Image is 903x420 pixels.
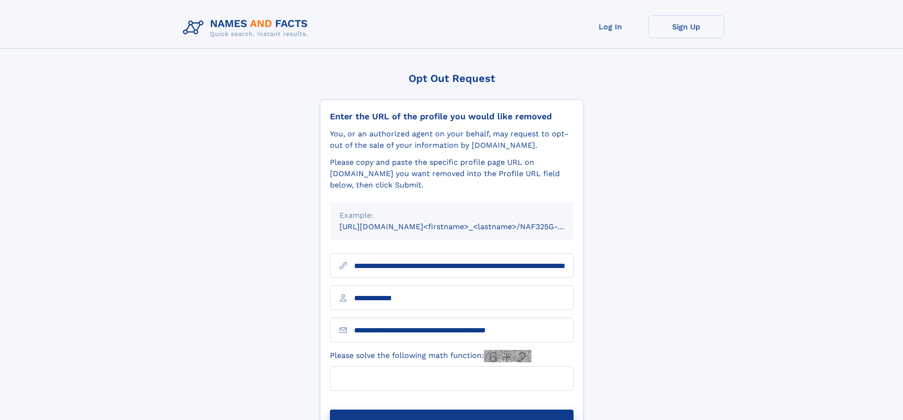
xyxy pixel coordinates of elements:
[320,72,584,84] div: Opt Out Request
[648,15,724,38] a: Sign Up
[573,15,648,38] a: Log In
[330,111,574,122] div: Enter the URL of the profile you would like removed
[330,350,531,362] label: Please solve the following math function:
[330,157,574,191] div: Please copy and paste the specific profile page URL on [DOMAIN_NAME] you want removed into the Pr...
[339,210,564,221] div: Example:
[339,222,592,231] small: [URL][DOMAIN_NAME]<firstname>_<lastname>/NAF325G-xxxxxxxx
[179,15,316,41] img: Logo Names and Facts
[330,128,574,151] div: You, or an authorized agent on your behalf, may request to opt-out of the sale of your informatio...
